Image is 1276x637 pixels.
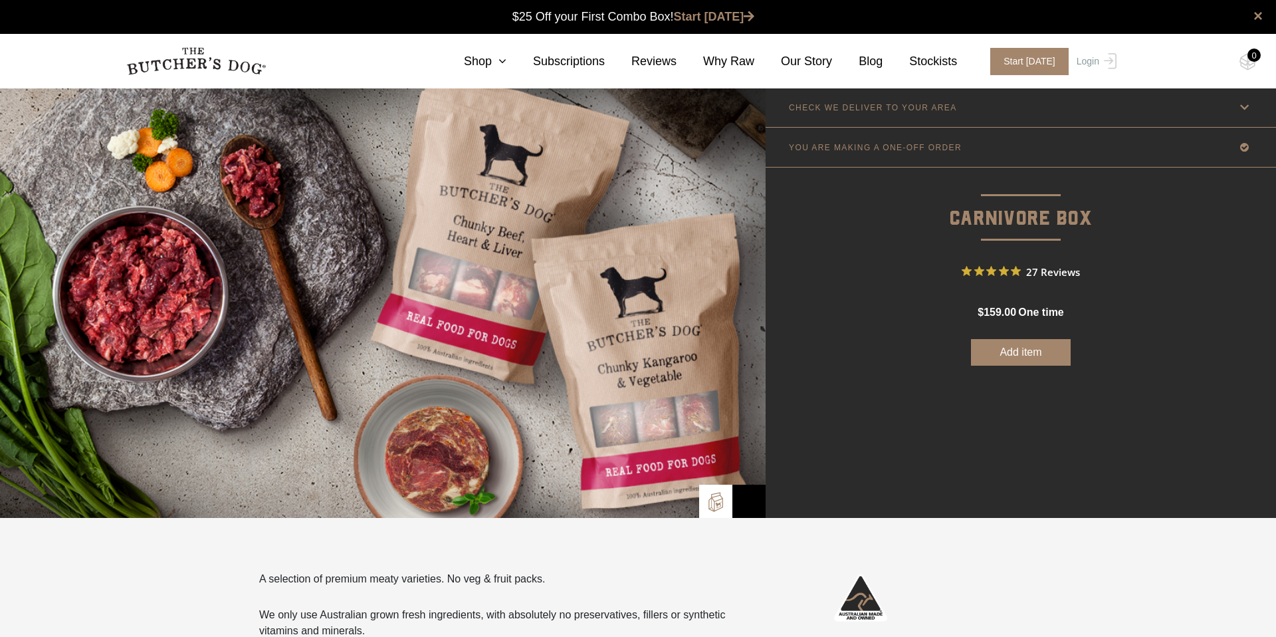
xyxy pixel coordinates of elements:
p: YOU ARE MAKING A ONE-OFF ORDER [789,143,962,152]
button: Add item [971,339,1071,366]
img: Bowl-Icon2.png [739,491,759,511]
a: CHECK WE DELIVER TO YOUR AREA [766,88,1276,127]
div: 0 [1247,49,1261,62]
img: TBD_Build-A-Box.png [706,492,726,512]
a: close [1253,8,1263,24]
span: one time [1018,307,1063,318]
span: $ [978,307,984,318]
span: 159.00 [984,307,1016,318]
span: Start [DATE] [990,48,1069,75]
a: Start [DATE] [674,10,755,23]
a: Stockists [883,53,957,70]
a: Subscriptions [506,53,605,70]
a: YOU ARE MAKING A ONE-OFF ORDER [766,128,1276,167]
img: Australian-Made_White.png [834,571,887,624]
p: CHECK WE DELIVER TO YOUR AREA [789,103,957,112]
a: Reviews [605,53,677,70]
span: 27 Reviews [1026,261,1080,281]
a: Our Story [754,53,832,70]
a: Login [1073,48,1116,75]
button: Rated 4.9 out of 5 stars from 27 reviews. Jump to reviews. [962,261,1080,281]
img: TBD_Cart-Empty.png [1239,53,1256,70]
p: Carnivore Box [766,168,1276,235]
a: Start [DATE] [977,48,1073,75]
a: Why Raw [677,53,754,70]
a: Shop [437,53,506,70]
a: Blog [832,53,883,70]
